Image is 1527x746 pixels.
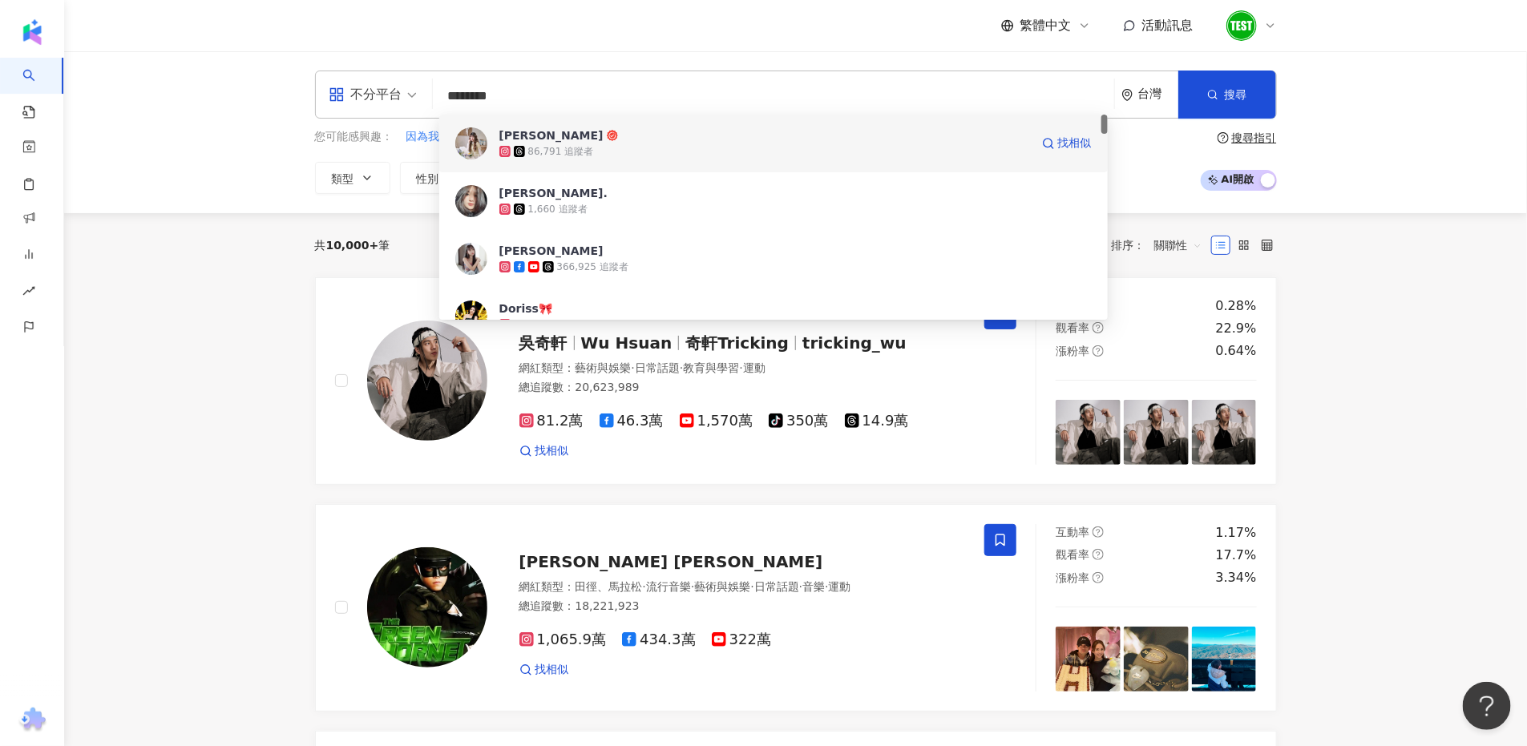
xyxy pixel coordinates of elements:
[499,243,604,259] div: [PERSON_NAME]
[802,580,825,593] span: 音樂
[1093,322,1104,333] span: question-circle
[514,318,573,332] div: 1,574 追蹤者
[519,361,966,377] div: 網紅類型 ：
[581,333,673,353] span: Wu Hsuan
[1056,627,1121,692] img: post-image
[683,361,739,374] span: 教育與學習
[1124,627,1189,692] img: post-image
[329,82,402,107] div: 不分平台
[1042,127,1092,159] a: 找相似
[400,162,475,194] button: 性別
[1138,87,1178,101] div: 台灣
[519,413,584,429] span: 81.2萬
[1226,10,1257,41] img: unnamed.png
[1124,400,1189,465] img: post-image
[1093,572,1104,583] span: question-circle
[1216,546,1257,564] div: 17.7%
[519,380,966,396] div: 總追蹤數 ： 20,623,989
[329,87,345,103] span: appstore
[1225,88,1247,101] span: 搜尋
[519,443,569,459] a: 找相似
[1218,132,1229,143] span: question-circle
[406,128,497,146] button: 因為我們是一家人
[680,413,753,429] span: 1,570萬
[315,129,394,145] span: 您可能感興趣：
[455,300,487,333] img: KOL Avatar
[315,239,390,252] div: 共 筆
[519,631,607,648] span: 1,065.9萬
[367,321,487,441] img: KOL Avatar
[750,580,753,593] span: ·
[1056,400,1121,465] img: post-image
[22,275,35,311] span: rise
[315,277,1277,485] a: KOL Avatar吳奇軒Wu Hsuan奇軒Trickingtricking_wu網紅類型：藝術與娛樂·日常話題·教育與學習·運動總追蹤數：20,623,98981.2萬46.3萬1,570萬...
[1216,569,1257,587] div: 3.34%
[22,58,55,120] a: search
[499,185,608,201] div: [PERSON_NAME].
[528,145,594,159] div: 86,791 追蹤者
[1216,320,1257,337] div: 22.9%
[1178,71,1276,119] button: 搜尋
[1056,345,1089,357] span: 漲粉率
[1093,345,1104,357] span: question-circle
[519,552,823,571] span: [PERSON_NAME] [PERSON_NAME]
[576,361,632,374] span: 藝術與娛樂
[332,172,354,185] span: 類型
[17,708,48,733] img: chrome extension
[1142,18,1194,33] span: 活動訊息
[519,662,569,678] a: 找相似
[739,361,742,374] span: ·
[455,185,487,217] img: KOL Avatar
[557,260,628,274] div: 366,925 追蹤者
[528,203,588,216] div: 1,660 追蹤者
[691,580,694,593] span: ·
[576,580,643,593] span: 田徑、馬拉松
[519,333,568,353] span: 吳奇軒
[315,162,390,194] button: 類型
[535,662,569,678] span: 找相似
[600,413,664,429] span: 46.3萬
[694,580,750,593] span: 藝術與娛樂
[632,361,635,374] span: ·
[1121,89,1133,101] span: environment
[743,361,766,374] span: 運動
[19,19,45,45] img: logo icon
[769,413,828,429] span: 350萬
[1463,682,1511,730] iframe: Help Scout Beacon - Open
[802,333,907,353] span: tricking_wu
[635,361,680,374] span: 日常話題
[685,333,789,353] span: 奇軒Tricking
[825,580,828,593] span: ·
[622,631,696,648] span: 434.3萬
[1154,232,1202,258] span: 關聯性
[326,239,379,252] span: 10,000+
[499,127,604,143] div: [PERSON_NAME]
[680,361,683,374] span: ·
[1093,526,1104,538] span: question-circle
[712,631,771,648] span: 322萬
[1056,548,1089,561] span: 觀看率
[646,580,691,593] span: 流行音樂
[1192,400,1257,465] img: post-image
[417,172,439,185] span: 性別
[1192,627,1257,692] img: post-image
[1056,321,1089,334] span: 觀看率
[799,580,802,593] span: ·
[754,580,799,593] span: 日常話題
[455,243,487,275] img: KOL Avatar
[406,129,496,145] span: 因為我們是一家人
[643,580,646,593] span: ·
[1216,524,1257,542] div: 1.17%
[519,599,966,615] div: 總追蹤數 ： 18,221,923
[845,413,909,429] span: 14.9萬
[829,580,851,593] span: 運動
[1112,232,1211,258] div: 排序：
[1020,17,1072,34] span: 繁體中文
[1056,526,1089,538] span: 互動率
[315,504,1277,712] a: KOL Avatar[PERSON_NAME] [PERSON_NAME]網紅類型：田徑、馬拉松·流行音樂·藝術與娛樂·日常話題·音樂·運動總追蹤數：18,221,9231,065.9萬434....
[519,579,966,595] div: 網紅類型 ：
[1232,131,1277,144] div: 搜尋指引
[1056,571,1089,584] span: 漲粉率
[499,300,553,317] div: Doriss🎀
[367,547,487,667] img: KOL Avatar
